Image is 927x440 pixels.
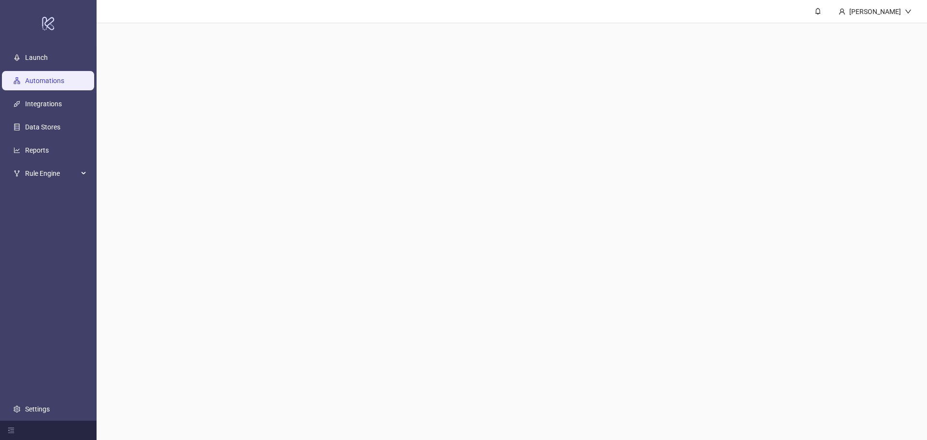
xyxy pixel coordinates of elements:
a: Settings [25,405,50,413]
span: bell [815,8,821,14]
a: Reports [25,146,49,154]
a: Data Stores [25,123,60,131]
span: menu-fold [8,427,14,434]
span: Rule Engine [25,164,78,183]
a: Automations [25,77,64,85]
a: Launch [25,54,48,61]
span: down [905,8,912,15]
span: fork [14,170,20,177]
div: [PERSON_NAME] [845,6,905,17]
a: Integrations [25,100,62,108]
span: user [839,8,845,15]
